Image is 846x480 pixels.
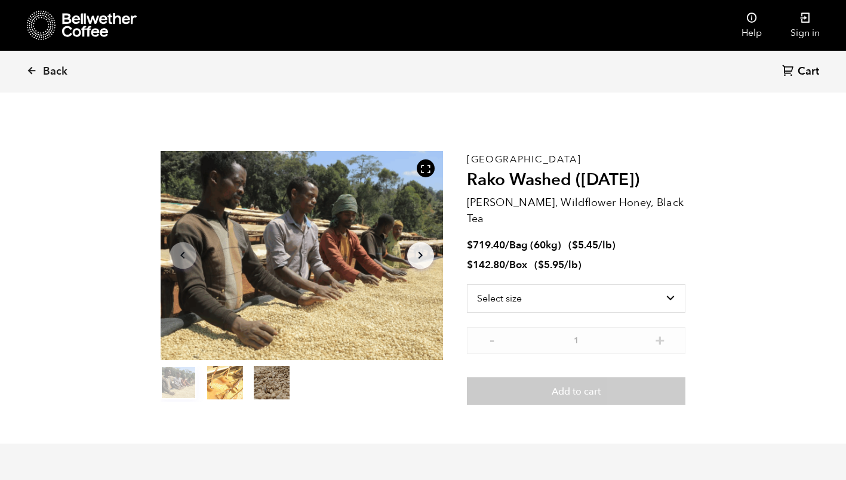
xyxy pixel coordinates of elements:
[467,258,505,272] bdi: 142.80
[505,258,509,272] span: /
[509,238,561,252] span: Bag (60kg)
[467,377,686,405] button: Add to cart
[43,64,67,79] span: Back
[534,258,582,272] span: ( )
[572,238,598,252] bdi: 5.45
[572,238,578,252] span: $
[798,64,819,79] span: Cart
[538,258,564,272] bdi: 5.95
[467,195,686,227] p: [PERSON_NAME], Wildflower Honey, Black Tea
[538,258,544,272] span: $
[782,64,822,80] a: Cart
[467,238,505,252] bdi: 719.40
[485,333,500,345] button: -
[505,238,509,252] span: /
[598,238,612,252] span: /lb
[568,238,616,252] span: ( )
[467,238,473,252] span: $
[564,258,578,272] span: /lb
[509,258,527,272] span: Box
[467,170,686,190] h2: Rako Washed ([DATE])
[467,258,473,272] span: $
[653,333,667,345] button: +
